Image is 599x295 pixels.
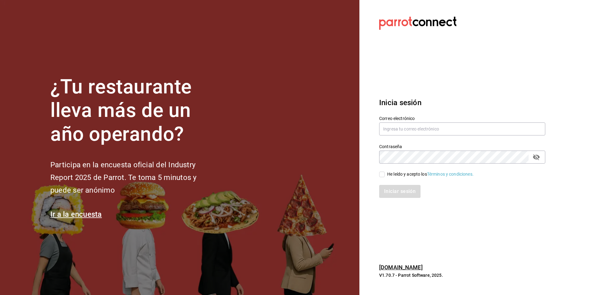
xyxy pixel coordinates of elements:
[50,75,217,146] h1: ¿Tu restaurante lleva más de un año operando?
[379,97,545,108] h3: Inicia sesión
[531,152,542,162] button: passwordField
[427,172,474,177] a: Términos y condiciones.
[387,171,474,177] div: He leído y acepto los
[379,272,545,278] p: V1.70.7 - Parrot Software, 2025.
[379,116,545,120] label: Correo electrónico
[50,159,217,196] h2: Participa en la encuesta oficial del Industry Report 2025 de Parrot. Te toma 5 minutos y puede se...
[379,264,423,271] a: [DOMAIN_NAME]
[50,210,102,219] a: Ir a la encuesta
[379,122,545,135] input: Ingresa tu correo electrónico
[379,144,545,148] label: Contraseña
